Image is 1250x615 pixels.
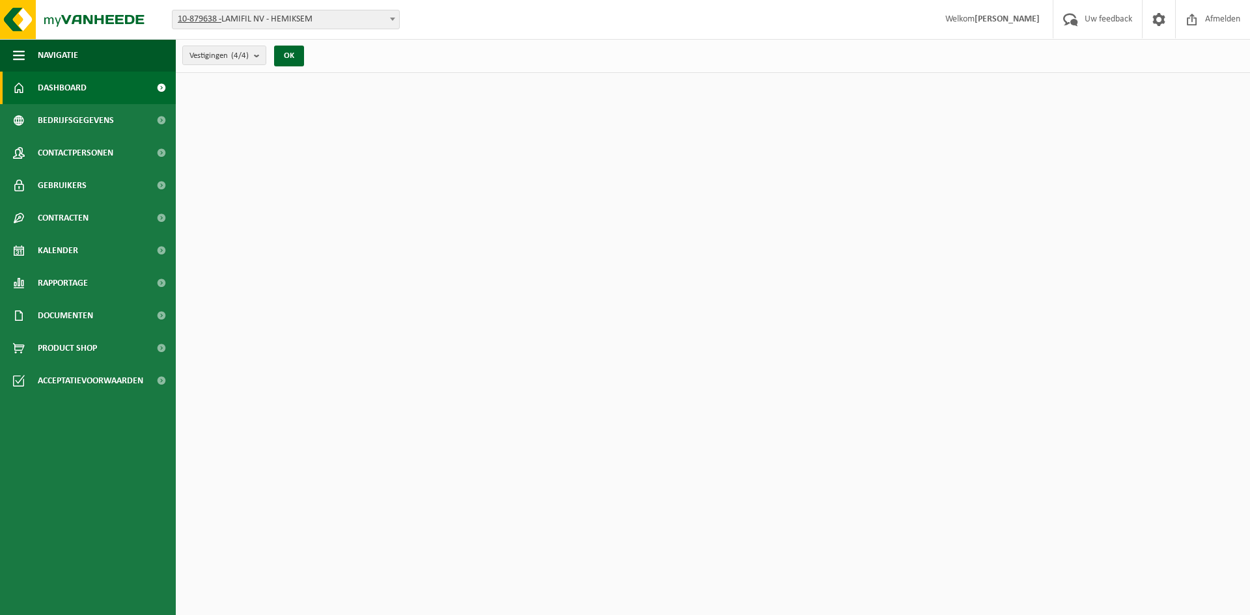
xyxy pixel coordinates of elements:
[38,104,114,137] span: Bedrijfsgegevens
[38,234,78,267] span: Kalender
[182,46,266,65] button: Vestigingen(4/4)
[172,10,400,29] span: 10-879638 - LAMIFIL NV - HEMIKSEM
[975,14,1040,24] strong: [PERSON_NAME]
[178,14,221,24] tcxspan: Call 10-879638 - via 3CX
[38,332,97,364] span: Product Shop
[38,202,89,234] span: Contracten
[38,364,143,397] span: Acceptatievoorwaarden
[38,169,87,202] span: Gebruikers
[189,46,249,66] span: Vestigingen
[38,39,78,72] span: Navigatie
[38,267,88,299] span: Rapportage
[274,46,304,66] button: OK
[173,10,399,29] span: 10-879638 - LAMIFIL NV - HEMIKSEM
[38,137,113,169] span: Contactpersonen
[38,299,93,332] span: Documenten
[38,72,87,104] span: Dashboard
[231,51,249,60] count: (4/4)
